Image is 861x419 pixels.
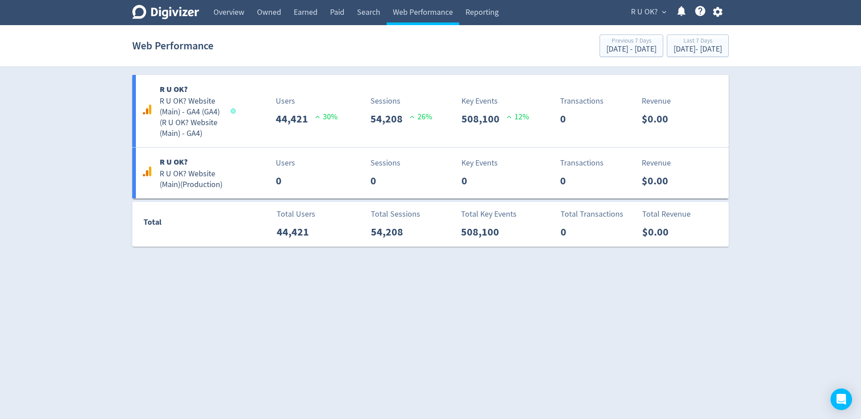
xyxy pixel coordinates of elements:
[461,95,529,107] p: Key Events
[315,111,338,123] p: 30 %
[277,208,316,220] p: Total Users
[132,31,213,60] h1: Web Performance
[561,208,623,220] p: Total Transactions
[160,84,188,95] b: R U OK?
[370,111,410,127] p: 54,208
[276,173,289,189] p: 0
[142,104,152,115] svg: Google Analytics
[461,173,474,189] p: 0
[674,45,722,53] div: [DATE] - [DATE]
[831,388,852,410] div: Open Intercom Messenger
[370,95,432,107] p: Sessions
[606,45,657,53] div: [DATE] - [DATE]
[667,35,729,57] button: Last 7 Days[DATE]- [DATE]
[561,224,574,240] p: 0
[461,157,498,169] p: Key Events
[660,8,668,16] span: expand_more
[674,38,722,45] div: Last 7 Days
[642,208,691,220] p: Total Revenue
[628,5,669,19] button: R U OK?
[370,157,400,169] p: Sessions
[560,173,573,189] p: 0
[631,5,658,19] span: R U OK?
[276,157,295,169] p: Users
[642,224,676,240] p: $0.00
[606,38,657,45] div: Previous 7 Days
[142,166,152,177] svg: Google Analytics
[276,111,315,127] p: 44,421
[276,95,338,107] p: Users
[461,224,506,240] p: 508,100
[642,111,675,127] p: $0.00
[160,96,222,139] h5: R U OK? Website (Main) - GA4 (GA4) ( R U OK? Website (Main) - GA4 )
[410,111,432,123] p: 26 %
[132,148,729,198] a: R U OK?R U OK? Website (Main)(Production)Users0Sessions0Key Events0Transactions0Revenue$0.00
[371,224,410,240] p: 54,208
[132,75,729,147] a: R U OK?R U OK? Website (Main) - GA4 (GA4)(R U OK? Website (Main) - GA4)Users44,421 30%Sessions54,...
[371,208,420,220] p: Total Sessions
[560,157,604,169] p: Transactions
[143,216,231,233] div: Total
[370,173,383,189] p: 0
[642,95,675,107] p: Revenue
[231,109,239,113] span: Data last synced: 21 Aug 2025, 2:02pm (AEST)
[560,95,604,107] p: Transactions
[461,208,517,220] p: Total Key Events
[277,224,316,240] p: 44,421
[461,111,507,127] p: 508,100
[642,157,675,169] p: Revenue
[160,157,188,167] b: R U OK?
[600,35,663,57] button: Previous 7 Days[DATE] - [DATE]
[642,173,675,189] p: $0.00
[560,111,573,127] p: 0
[507,111,529,123] p: 12 %
[160,169,235,190] h5: R U OK? Website (Main) ( Production )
